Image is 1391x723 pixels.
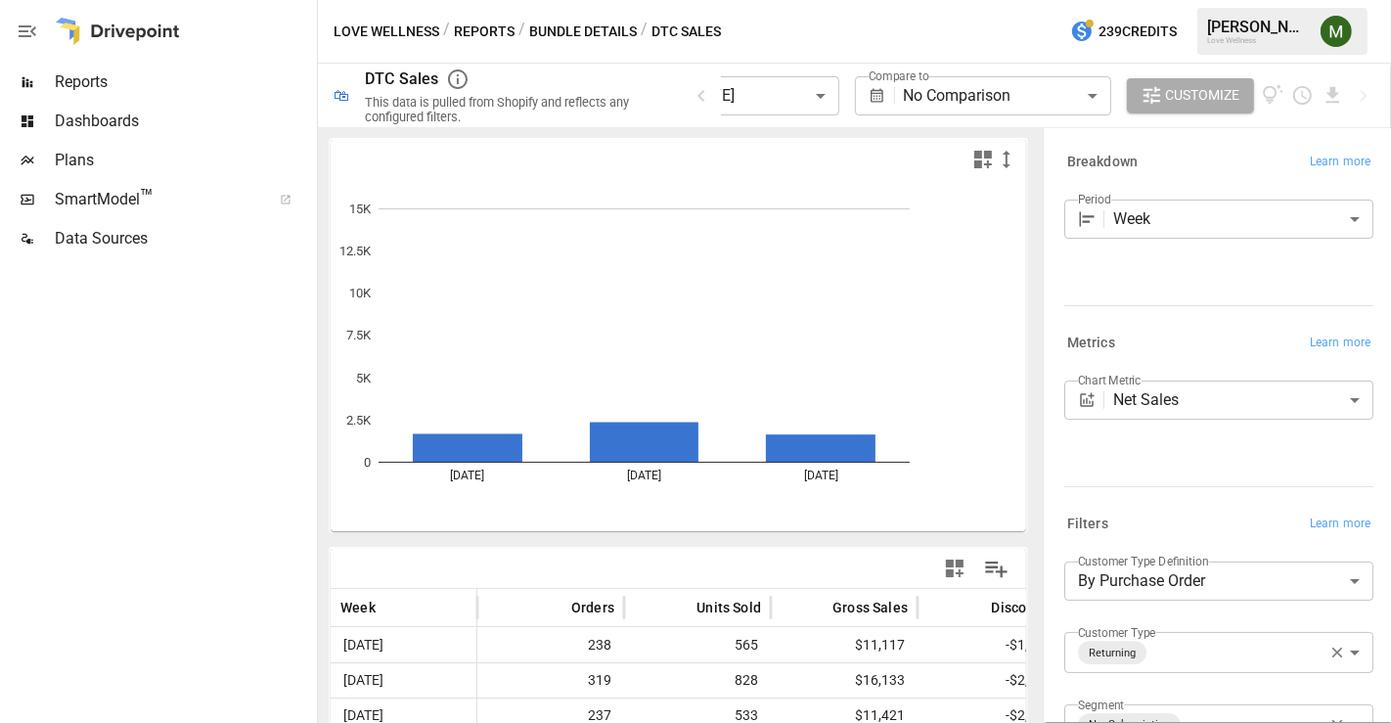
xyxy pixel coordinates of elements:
[1127,78,1254,113] button: Customize
[571,598,614,617] span: Orders
[1291,84,1314,107] button: Schedule report
[991,598,1054,617] span: Discounts
[365,69,438,88] div: DTC Sales
[356,371,372,385] text: 5K
[487,628,614,662] span: 238
[1078,372,1142,388] label: Chart Metric
[518,20,525,44] div: /
[331,179,1011,531] svg: A chart.
[696,598,761,617] span: Units Sold
[339,244,372,258] text: 12.5K
[962,594,989,621] button: Sort
[349,202,372,216] text: 15K
[781,663,908,698] span: $16,133
[1067,514,1108,535] h6: Filters
[1310,334,1370,353] span: Learn more
[1064,562,1373,601] div: By Purchase Order
[1262,78,1284,113] button: View documentation
[454,20,515,44] button: Reports
[55,110,313,133] span: Dashboards
[1207,36,1309,45] div: Love Wellness
[378,594,405,621] button: Sort
[1081,642,1144,664] span: Returning
[542,594,569,621] button: Sort
[641,20,648,44] div: /
[1067,152,1138,173] h6: Breakdown
[1078,553,1209,569] label: Customer Type Definition
[450,469,484,482] text: [DATE]
[346,329,372,343] text: 7.5K
[869,68,929,84] label: Compare to
[340,628,386,662] span: [DATE]
[974,547,1018,591] button: Manage Columns
[140,185,154,209] span: ™
[832,598,908,617] span: Gross Sales
[927,663,1054,698] span: -$2,934
[364,455,371,470] text: 0
[346,413,372,428] text: 2.5K
[1078,697,1124,713] label: Segment
[1099,20,1177,44] span: 239 Credits
[803,594,830,621] button: Sort
[1322,84,1344,107] button: Download report
[781,628,908,662] span: $11,117
[349,286,372,300] text: 10K
[804,469,838,482] text: [DATE]
[487,663,614,698] span: 319
[443,20,450,44] div: /
[1310,515,1370,534] span: Learn more
[334,20,439,44] button: Love Wellness
[55,149,313,172] span: Plans
[55,70,313,94] span: Reports
[1113,200,1373,239] div: Week
[340,598,376,617] span: Week
[631,76,838,115] div: [DATE] - [DATE]
[627,469,661,482] text: [DATE]
[529,20,637,44] button: Bundle Details
[1113,381,1373,420] div: Net Sales
[927,628,1054,662] span: -$1,729
[634,628,761,662] span: 565
[334,86,349,105] div: 🛍
[1067,333,1115,354] h6: Metrics
[1309,4,1364,59] button: Meredith Lacasse
[1321,16,1352,47] img: Meredith Lacasse
[1078,624,1156,641] label: Customer Type
[1078,191,1111,207] label: Period
[340,663,386,698] span: [DATE]
[903,76,1110,115] div: No Comparison
[1062,14,1185,50] button: 239Credits
[55,188,258,211] span: SmartModel
[634,663,761,698] span: 828
[55,227,313,250] span: Data Sources
[365,95,666,124] div: This data is pulled from Shopify and reflects any configured filters.
[1166,83,1240,108] span: Customize
[1207,18,1309,36] div: [PERSON_NAME]
[1310,153,1370,172] span: Learn more
[667,594,695,621] button: Sort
